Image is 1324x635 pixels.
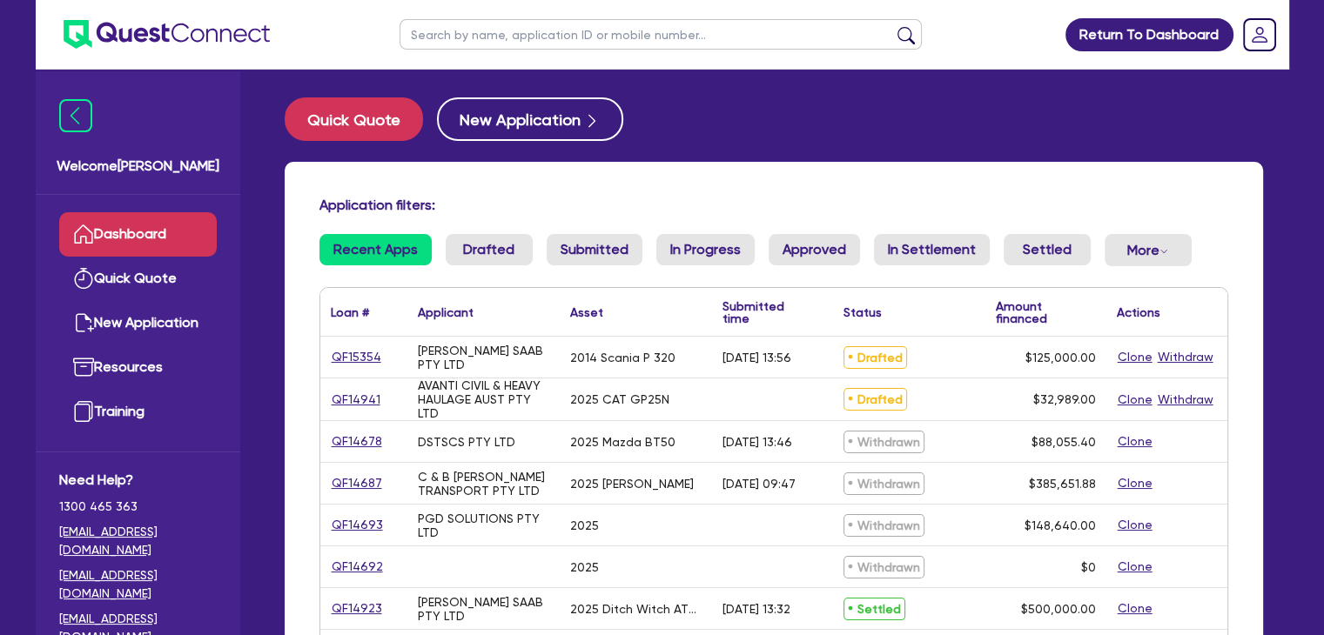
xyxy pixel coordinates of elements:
[1117,390,1153,410] button: Clone
[570,392,669,406] div: 2025 CAT GP25N
[722,435,792,449] div: [DATE] 13:46
[418,595,549,623] div: [PERSON_NAME] SAAB PTY LTD
[331,390,381,410] a: QF14941
[570,518,599,532] div: 2025
[73,401,94,422] img: training
[1032,435,1096,449] span: $88,055.40
[843,346,907,369] span: Drafted
[1021,602,1096,616] span: $500,000.00
[874,234,990,265] a: In Settlement
[418,306,474,318] div: Applicant
[59,257,217,301] a: Quick Quote
[285,97,437,141] a: Quick Quote
[59,99,92,132] img: icon-menu-close
[843,514,924,537] span: Withdrawn
[843,472,924,495] span: Withdrawn
[285,97,423,141] button: Quick Quote
[1025,518,1096,532] span: $148,640.00
[1117,598,1153,618] button: Clone
[1105,234,1192,266] button: Dropdown toggle
[64,20,270,49] img: quest-connect-logo-blue
[570,435,675,449] div: 2025 Mazda BT50
[1081,560,1096,574] span: $0
[1117,473,1153,493] button: Clone
[1117,347,1153,367] button: Clone
[843,556,924,578] span: Withdrawn
[59,470,217,491] span: Need Help?
[1065,18,1233,51] a: Return To Dashboard
[73,312,94,333] img: new-application
[418,470,549,498] div: C & B [PERSON_NAME] TRANSPORT PTY LTD
[73,357,94,378] img: resources
[418,511,549,539] div: PGD SOLUTIONS PTY LTD
[1117,306,1160,318] div: Actions
[73,268,94,289] img: quick-quote
[59,523,217,559] a: [EMAIL_ADDRESS][DOMAIN_NAME]
[418,435,515,449] div: DSTSCS PTY LTD
[843,598,905,620] span: Settled
[1117,431,1153,451] button: Clone
[722,351,791,364] div: [DATE] 13:56
[331,347,382,367] a: QF15354
[1025,351,1096,364] span: $125,000.00
[1237,12,1282,57] a: Dropdown toggle
[418,378,549,420] div: AVANTI CIVIL & HEAVY HAULAGE AUST PTY LTD
[400,19,922,50] input: Search by name, application ID or mobile number...
[722,602,790,616] div: [DATE] 13:32
[996,300,1096,324] div: Amount financed
[843,306,882,318] div: Status
[1029,477,1096,491] span: $385,651.88
[446,234,533,265] a: Drafted
[843,431,924,453] span: Withdrawn
[1033,392,1096,406] span: $32,989.00
[570,351,675,364] div: 2014 Scania P 320
[57,156,219,177] span: Welcome [PERSON_NAME]
[656,234,755,265] a: In Progress
[418,344,549,371] div: [PERSON_NAME] SAAB PTY LTD
[547,234,642,265] a: Submitted
[437,97,623,141] button: New Application
[843,388,907,411] span: Drafted
[59,301,217,345] a: New Application
[1004,234,1091,265] a: Settled
[319,234,432,265] a: Recent Apps
[59,345,217,390] a: Resources
[331,431,383,451] a: QF14678
[1117,557,1153,577] button: Clone
[570,602,702,616] div: 2025 Ditch Witch AT32
[59,566,217,603] a: [EMAIL_ADDRESS][DOMAIN_NAME]
[331,515,384,535] a: QF14693
[570,477,694,491] div: 2025 [PERSON_NAME]
[1157,347,1214,367] button: Withdraw
[722,300,807,324] div: Submitted time
[331,473,383,493] a: QF14687
[319,197,1228,213] h4: Application filters:
[331,306,369,318] div: Loan #
[769,234,860,265] a: Approved
[570,560,599,574] div: 2025
[59,498,217,516] span: 1300 465 363
[59,212,217,257] a: Dashboard
[331,557,384,577] a: QF14692
[722,477,796,491] div: [DATE] 09:47
[1117,515,1153,535] button: Clone
[570,306,603,318] div: Asset
[59,390,217,434] a: Training
[331,598,383,618] a: QF14923
[1157,390,1214,410] button: Withdraw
